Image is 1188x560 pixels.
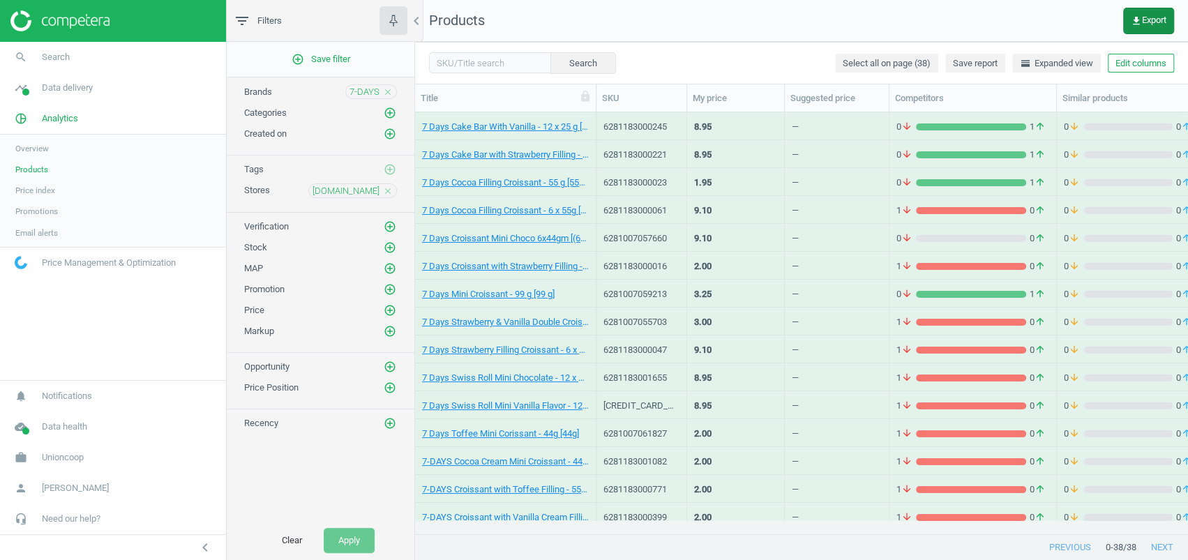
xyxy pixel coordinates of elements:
[693,92,779,105] div: My price
[896,121,916,133] span: 0
[244,242,267,252] span: Stock
[244,418,278,428] span: Recency
[1026,149,1049,161] span: 1
[835,54,938,73] button: Select all on page (38)
[429,12,485,29] span: Products
[422,288,555,301] a: 7 Days Mini Croissant - 99 g [99 g]
[792,427,799,445] div: —
[1069,260,1080,273] i: arrow_downward
[603,232,679,245] div: 6281007057660
[257,15,282,27] span: Filters
[1064,316,1083,328] span: 0
[945,54,1005,73] button: Save report
[429,52,551,73] input: SKU/Title search
[42,451,84,464] span: Unioncoop
[792,204,799,222] div: —
[244,361,290,372] span: Opportunity
[244,221,289,232] span: Verification
[896,176,916,189] span: 0
[42,390,92,402] span: Notifications
[694,400,712,412] div: 8.95
[901,483,912,496] i: arrow_downward
[1026,372,1049,384] span: 0
[15,164,48,175] span: Products
[901,232,912,245] i: arrow_downward
[1035,232,1046,245] i: arrow_upward
[1026,427,1049,440] span: 0
[384,163,396,176] i: add_circle_outline
[384,262,396,275] i: add_circle_outline
[383,127,397,141] button: add_circle_outline
[1064,511,1083,524] span: 0
[1035,204,1046,217] i: arrow_upward
[1131,15,1142,27] i: get_app
[792,232,799,250] div: —
[1064,204,1083,217] span: 0
[896,288,916,301] span: 0
[901,511,912,524] i: arrow_downward
[603,511,679,524] div: 6281183000399
[384,220,396,233] i: add_circle_outline
[1064,232,1083,245] span: 0
[383,416,397,430] button: add_circle_outline
[895,92,1051,105] div: Competitors
[550,52,616,73] button: Search
[1069,427,1080,440] i: arrow_downward
[349,86,379,98] span: 7-DAYS
[15,256,27,269] img: wGWNvw8QSZomAAAAABJRU5ErkJggg==
[694,288,712,301] div: 3.25
[896,511,916,524] span: 1
[790,92,883,105] div: Suggested price
[694,149,712,161] div: 8.95
[244,86,272,97] span: Brands
[383,262,397,275] button: add_circle_outline
[1069,344,1080,356] i: arrow_downward
[694,176,712,189] div: 1.95
[1026,344,1049,356] span: 0
[42,82,93,94] span: Data delivery
[1026,232,1049,245] span: 0
[1026,121,1049,133] span: 1
[1069,176,1080,189] i: arrow_downward
[694,260,712,273] div: 2.00
[244,263,263,273] span: MAP
[415,112,1188,520] div: grid
[602,92,681,105] div: SKU
[694,427,712,440] div: 2.00
[694,232,712,245] div: 9.10
[901,149,912,161] i: arrow_downward
[792,260,799,278] div: —
[1026,176,1049,189] span: 1
[383,220,397,234] button: add_circle_outline
[1020,58,1031,69] i: horizontal_split
[1136,535,1188,560] button: next
[1069,149,1080,161] i: arrow_downward
[1069,511,1080,524] i: arrow_downward
[603,288,679,301] div: 6281007059213
[42,257,176,269] span: Price Management & Optimization
[1069,372,1080,384] i: arrow_downward
[1064,121,1083,133] span: 0
[901,372,912,384] i: arrow_downward
[42,421,87,433] span: Data health
[1064,483,1083,496] span: 0
[383,360,397,374] button: add_circle_outline
[8,414,34,440] i: cloud_done
[8,475,34,501] i: person
[244,164,264,174] span: Tags
[694,344,712,356] div: 9.10
[603,427,679,440] div: 6281007061827
[1064,149,1083,161] span: 0
[901,427,912,440] i: arrow_downward
[792,400,799,417] div: —
[1069,204,1080,217] i: arrow_downward
[383,381,397,395] button: add_circle_outline
[422,316,589,328] a: 7 Days Strawberry & Vanilla Double Croissant - 99 g [1x90g]
[1069,288,1080,301] i: arrow_downward
[383,87,393,97] i: close
[1035,400,1046,412] i: arrow_upward
[603,204,679,217] div: 6281183000061
[15,227,58,239] span: Email alerts
[234,13,250,29] i: filter_list
[792,121,799,138] div: —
